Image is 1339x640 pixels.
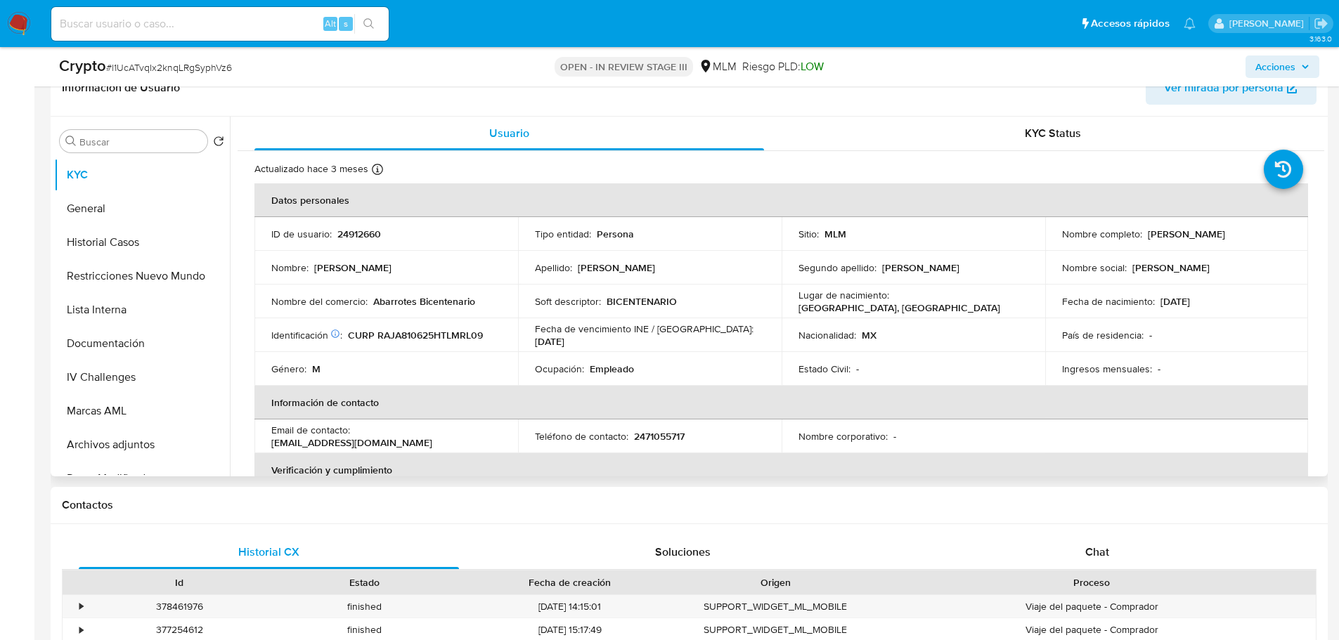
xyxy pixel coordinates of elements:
[798,301,1000,314] p: [GEOGRAPHIC_DATA], [GEOGRAPHIC_DATA]
[824,228,846,240] p: MLM
[535,363,584,375] p: Ocupación :
[1164,71,1283,105] span: Ver mirada por persona
[314,261,392,274] p: [PERSON_NAME]
[489,125,529,141] span: Usuario
[97,575,262,589] div: Id
[1229,17,1309,30] p: nicolas.tyrkiel@mercadolibre.com
[271,295,368,308] p: Nombre del comercio :
[1085,544,1109,560] span: Chat
[1158,363,1160,375] p: -
[535,261,572,274] p: Apellido :
[798,261,877,274] p: Segundo apellido :
[655,544,711,560] span: Soluciones
[337,228,381,240] p: 24912660
[535,430,628,443] p: Teléfono de contacto :
[271,228,332,240] p: ID de usuario :
[798,228,819,240] p: Sitio :
[1146,71,1317,105] button: Ver mirada por persona
[54,158,230,192] button: KYC
[54,192,230,226] button: General
[882,261,959,274] p: [PERSON_NAME]
[1062,329,1144,341] p: País de residencia :
[87,595,272,618] div: 378461976
[62,498,1317,512] h1: Contactos
[54,394,230,428] button: Marcas AML
[634,430,685,443] p: 2471055717
[238,544,299,560] span: Historial CX
[51,15,389,33] input: Buscar usuario o caso...
[79,136,202,148] input: Buscar
[535,322,753,335] p: Fecha de vencimiento INE / [GEOGRAPHIC_DATA] :
[1160,295,1190,308] p: [DATE]
[272,595,457,618] div: finished
[271,261,309,274] p: Nombre :
[1062,228,1142,240] p: Nombre completo :
[62,81,180,95] h1: Información de Usuario
[54,226,230,259] button: Historial Casos
[54,462,230,495] button: Datos Modificados
[798,329,856,341] p: Nacionalidad :
[798,430,888,443] p: Nombre corporativo :
[693,575,858,589] div: Origen
[54,293,230,327] button: Lista Interna
[862,329,877,341] p: MX
[1062,363,1152,375] p: Ingresos mensuales :
[79,600,83,613] div: •
[1091,16,1170,31] span: Accesos rápidos
[1148,228,1225,240] p: [PERSON_NAME]
[467,575,673,589] div: Fecha de creación
[213,136,224,151] button: Volver al orden por defecto
[1062,295,1155,308] p: Fecha de nacimiento :
[597,228,634,240] p: Persona
[535,295,601,308] p: Soft descriptor :
[590,363,634,375] p: Empleado
[555,57,693,77] p: OPEN - IN REVIEW STAGE III
[54,428,230,462] button: Archivos adjuntos
[683,595,868,618] div: SUPPORT_WIDGET_ML_MOBILE
[1132,261,1210,274] p: [PERSON_NAME]
[1246,55,1319,78] button: Acciones
[798,363,850,375] p: Estado Civil :
[856,363,859,375] p: -
[1309,33,1332,44] span: 3.163.0
[59,54,106,77] b: Crypto
[271,424,350,436] p: Email de contacto :
[1184,18,1196,30] a: Notificaciones
[254,453,1308,487] th: Verificación y cumplimiento
[65,136,77,147] button: Buscar
[344,17,348,30] span: s
[325,17,336,30] span: Alt
[457,595,683,618] div: [DATE] 14:15:01
[798,289,889,301] p: Lugar de nacimiento :
[868,595,1316,618] div: Viaje del paquete - Comprador
[54,327,230,360] button: Documentación
[607,295,677,308] p: BICENTENARIO
[535,228,591,240] p: Tipo entidad :
[54,360,230,394] button: IV Challenges
[54,259,230,293] button: Restricciones Nuevo Mundo
[354,14,383,34] button: search-icon
[271,436,432,449] p: [EMAIL_ADDRESS][DOMAIN_NAME]
[282,575,447,589] div: Estado
[1062,261,1127,274] p: Nombre social :
[106,60,232,74] span: # l1UcATvqIx2knqLRgSyphVz6
[271,363,306,375] p: Género :
[254,183,1308,217] th: Datos personales
[312,363,321,375] p: M
[254,386,1308,419] th: Información de contacto
[1314,16,1328,31] a: Salir
[1255,55,1295,78] span: Acciones
[1149,329,1152,341] p: -
[254,162,368,176] p: Actualizado hace 3 meses
[271,329,342,341] p: Identificación :
[373,295,475,308] p: Abarrotes Bicentenario
[79,623,83,636] div: •
[801,58,824,74] span: LOW
[1025,125,1081,141] span: KYC Status
[535,335,564,348] p: [DATE]
[578,261,655,274] p: [PERSON_NAME]
[348,329,483,341] p: CURP RAJA810625HTLMRL09
[699,59,737,74] div: MLM
[742,59,824,74] span: Riesgo PLD:
[878,575,1306,589] div: Proceso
